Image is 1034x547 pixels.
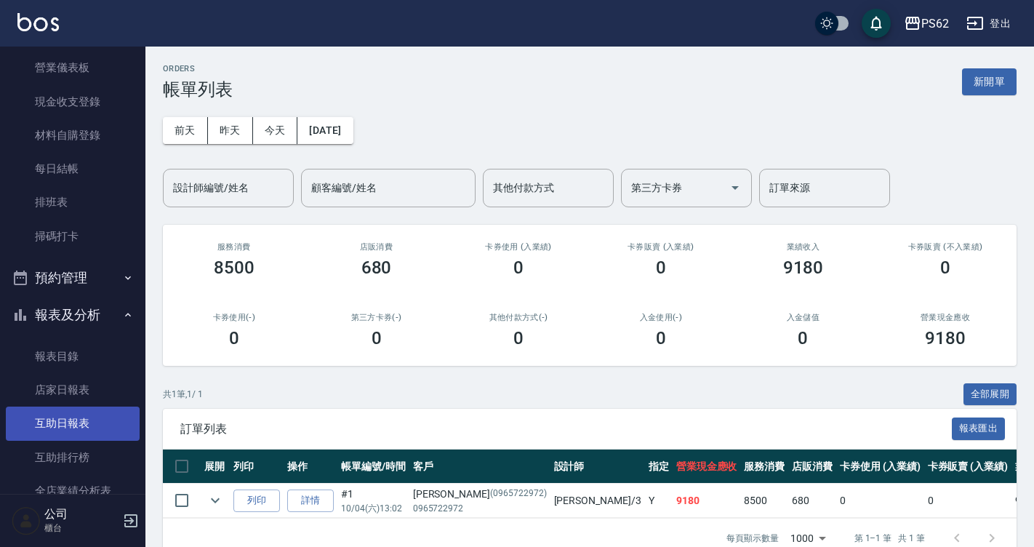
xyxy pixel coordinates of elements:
h2: 卡券使用 (入業績) [465,242,572,252]
h2: 卡券販賣 (入業績) [607,242,715,252]
p: 第 1–1 筆 共 1 筆 [854,532,925,545]
h3: 680 [361,257,392,278]
button: save [862,9,891,38]
button: 昨天 [208,117,253,144]
h3: 0 [229,328,239,348]
h3: 0 [940,257,950,278]
td: [PERSON_NAME] /3 [550,484,645,518]
button: 預約管理 [6,259,140,297]
h3: 9180 [925,328,966,348]
th: 客戶 [409,450,550,484]
button: expand row [204,490,226,511]
th: 指定 [645,450,673,484]
a: 詳情 [287,490,334,512]
p: 10/04 (六) 13:02 [341,502,406,515]
h5: 公司 [44,507,119,522]
a: 排班表 [6,185,140,219]
th: 服務消費 [740,450,788,484]
a: 報表目錄 [6,340,140,373]
td: 0 [924,484,1012,518]
h3: 0 [656,257,666,278]
h3: 0 [513,257,524,278]
img: Logo [17,13,59,31]
div: PS62 [921,15,949,33]
h2: 營業現金應收 [891,313,999,322]
th: 營業現金應收 [673,450,741,484]
th: 展開 [201,450,230,484]
h2: 業績收入 [750,242,857,252]
td: Y [645,484,673,518]
h2: 其他付款方式(-) [465,313,572,322]
img: Person [12,506,41,535]
a: 店家日報表 [6,373,140,407]
th: 列印 [230,450,284,484]
h2: 卡券使用(-) [180,313,288,322]
th: 卡券使用 (入業績) [836,450,924,484]
h2: 第三方卡券(-) [323,313,430,322]
button: 登出 [961,10,1017,37]
h2: 入金使用(-) [607,313,715,322]
div: [PERSON_NAME] [413,487,547,502]
p: 櫃台 [44,522,119,535]
h3: 0 [656,328,666,348]
h3: 帳單列表 [163,79,233,100]
button: PS62 [898,9,955,39]
button: Open [724,176,747,199]
button: 新開單 [962,68,1017,95]
td: 9180 [673,484,741,518]
td: #1 [337,484,409,518]
a: 現金收支登錄 [6,85,140,119]
span: 訂單列表 [180,422,952,436]
p: 每頁顯示數量 [726,532,779,545]
h2: 入金儲值 [750,313,857,322]
td: 680 [788,484,836,518]
h3: 0 [798,328,808,348]
th: 設計師 [550,450,645,484]
button: 今天 [253,117,298,144]
h2: 卡券販賣 (不入業績) [891,242,999,252]
h3: 8500 [214,257,255,278]
p: 0965722972 [413,502,547,515]
button: 報表及分析 [6,296,140,334]
th: 店販消費 [788,450,836,484]
h2: 店販消費 [323,242,430,252]
p: 共 1 筆, 1 / 1 [163,388,203,401]
th: 操作 [284,450,337,484]
th: 卡券販賣 (入業績) [924,450,1012,484]
button: 全部展開 [963,383,1017,406]
h3: 0 [372,328,382,348]
a: 全店業績分析表 [6,474,140,508]
button: 前天 [163,117,208,144]
a: 每日結帳 [6,152,140,185]
p: (0965722972) [490,487,547,502]
a: 互助日報表 [6,407,140,440]
button: 報表匯出 [952,418,1006,440]
a: 報表匯出 [952,421,1006,435]
th: 帳單編號/時間 [337,450,409,484]
button: [DATE] [297,117,353,144]
button: 列印 [233,490,280,512]
a: 營業儀表板 [6,51,140,84]
h3: 服務消費 [180,242,288,252]
a: 互助排行榜 [6,441,140,474]
td: 0 [836,484,924,518]
h3: 9180 [783,257,824,278]
a: 掃碼打卡 [6,220,140,253]
h3: 0 [513,328,524,348]
td: 8500 [740,484,788,518]
a: 材料自購登錄 [6,119,140,152]
a: 新開單 [962,74,1017,88]
h2: ORDERS [163,64,233,73]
